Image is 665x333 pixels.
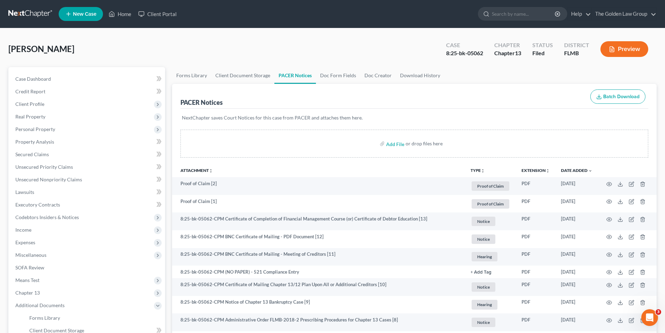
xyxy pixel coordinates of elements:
td: [DATE] [555,266,598,278]
td: PDF [516,195,555,213]
span: Credit Report [15,88,45,94]
span: Batch Download [603,94,640,100]
span: Unsecured Nonpriority Claims [15,176,82,182]
a: Download History [396,67,444,84]
td: PDF [516,313,555,331]
a: Home [105,8,135,20]
i: unfold_more [546,169,550,173]
i: expand_more [588,169,592,173]
a: Attachmentunfold_more [180,168,213,173]
td: Proof of Claim [2] [172,177,465,195]
a: Forms Library [172,67,211,84]
span: Hearing [472,300,497,309]
button: Preview [600,41,648,57]
a: Client Portal [135,8,180,20]
span: Hearing [472,252,497,261]
a: Client Document Storage [211,67,274,84]
td: [DATE] [555,248,598,266]
td: [DATE] [555,195,598,213]
a: Case Dashboard [10,73,165,85]
a: The Golden Law Group [592,8,656,20]
a: Notice [471,281,510,293]
a: Proof of Claim [471,180,510,192]
div: Chapter [494,49,521,57]
input: Search by name... [492,7,556,20]
span: Notice [472,282,495,292]
a: Notice [471,317,510,328]
td: 8:25-bk-05062-CPM Notice of Chapter 13 Bankruptcy Case [9] [172,296,465,314]
span: Means Test [15,277,39,283]
div: District [564,41,589,49]
p: NextChapter saves Court Notices for this case from PACER and attaches them here. [182,114,647,121]
td: PDF [516,278,555,296]
td: [DATE] [555,212,598,230]
a: Help [568,8,591,20]
a: Extensionunfold_more [522,168,550,173]
td: [DATE] [555,177,598,195]
td: PDF [516,177,555,195]
div: Status [532,41,553,49]
span: Income [15,227,31,233]
div: Chapter [494,41,521,49]
div: Filed [532,49,553,57]
td: [DATE] [555,313,598,331]
a: Notice [471,233,510,245]
a: Unsecured Nonpriority Claims [10,173,165,186]
button: TYPEunfold_more [471,168,485,173]
a: Secured Claims [10,148,165,161]
iframe: Intercom live chat [641,309,658,326]
a: Date Added expand_more [561,168,592,173]
span: Forms Library [29,315,60,321]
span: Client Profile [15,101,44,107]
span: Secured Claims [15,151,49,157]
td: [DATE] [555,230,598,248]
a: Lawsuits [10,186,165,198]
span: Expenses [15,239,35,245]
a: Proof of Claim [471,198,510,210]
a: Hearing [471,299,510,310]
span: Real Property [15,114,45,120]
div: 8:25-bk-05062 [446,49,483,57]
td: PDF [516,212,555,230]
span: Notice [472,318,495,327]
span: Proof of Claim [472,181,509,191]
a: Executory Contracts [10,198,165,211]
a: + Add Tag [471,269,510,275]
div: FLMB [564,49,589,57]
span: Executory Contracts [15,202,60,208]
span: New Case [73,12,96,17]
div: Case [446,41,483,49]
i: unfold_more [481,169,485,173]
td: PDF [516,266,555,278]
span: Property Analysis [15,139,54,145]
span: SOFA Review [15,265,44,270]
a: Property Analysis [10,136,165,148]
button: Batch Download [590,89,645,104]
td: 8:25-bk-05062-CPM Certificate of Mailing Chapter 13/12 Plan Upon All or Additional Creditors [10] [172,278,465,296]
td: PDF [516,248,555,266]
a: Unsecured Priority Claims [10,161,165,173]
span: Chapter 13 [15,290,40,296]
span: Proof of Claim [472,199,509,209]
td: 8:25-bk-05062-CPM (NO PAPER) - 521 Compliance Entry [172,266,465,278]
span: Case Dashboard [15,76,51,82]
td: 8:25-bk-05062-CPM Certificate of Completion of Financial Management Course (or) Certificate of De... [172,212,465,230]
span: Notice [472,234,495,244]
td: 8:25-bk-05062-CPM BNC Certificate of Mailing - PDF Document [12] [172,230,465,248]
span: Unsecured Priority Claims [15,164,73,170]
a: PACER Notices [274,67,316,84]
td: PDF [516,230,555,248]
a: Hearing [471,251,510,262]
span: Codebtors Insiders & Notices [15,214,79,220]
a: Doc Form Fields [316,67,360,84]
div: or drop files here [406,140,443,147]
td: [DATE] [555,278,598,296]
span: [PERSON_NAME] [8,44,74,54]
a: Doc Creator [360,67,396,84]
a: Forms Library [24,312,165,324]
span: 3 [656,309,661,315]
a: Credit Report [10,85,165,98]
td: PDF [516,296,555,314]
span: Personal Property [15,126,55,132]
span: Miscellaneous [15,252,46,258]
